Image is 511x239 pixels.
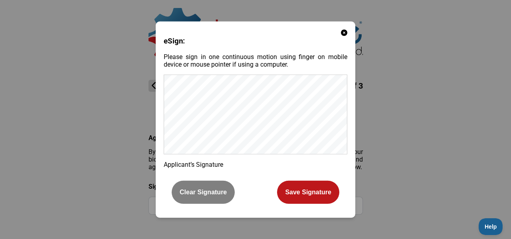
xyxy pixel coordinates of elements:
[479,218,503,235] iframe: Toggle Customer Support
[164,161,347,168] p: Applicant’s Signature
[277,181,339,204] button: Save Signature
[172,181,235,204] button: Clear Signature
[164,37,347,45] h3: eSign:
[164,53,347,68] p: Please sign in one continuous motion using finger on mobile device or mouse pointer if using a co...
